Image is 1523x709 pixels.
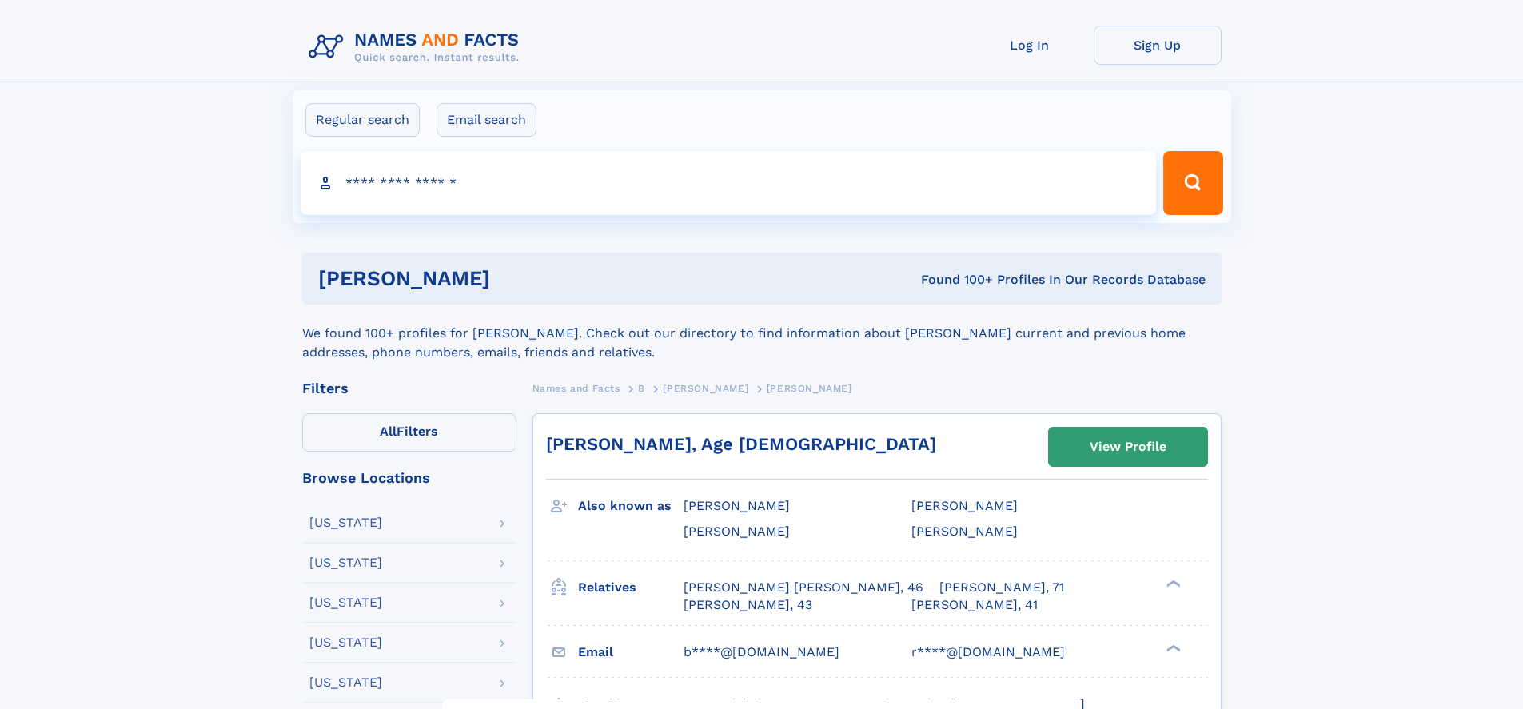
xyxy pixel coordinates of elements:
[911,498,1018,513] span: [PERSON_NAME]
[684,596,812,614] a: [PERSON_NAME], 43
[309,516,382,529] div: [US_STATE]
[309,676,382,689] div: [US_STATE]
[578,639,684,666] h3: Email
[767,383,852,394] span: [PERSON_NAME]
[578,574,684,601] h3: Relatives
[380,424,397,439] span: All
[1094,26,1222,65] a: Sign Up
[305,103,420,137] label: Regular search
[1162,578,1182,588] div: ❯
[1049,428,1207,466] a: View Profile
[437,103,536,137] label: Email search
[684,524,790,539] span: [PERSON_NAME]
[301,151,1157,215] input: search input
[302,305,1222,362] div: We found 100+ profiles for [PERSON_NAME]. Check out our directory to find information about [PERS...
[663,378,748,398] a: [PERSON_NAME]
[302,381,516,396] div: Filters
[638,383,645,394] span: B
[638,378,645,398] a: B
[684,579,923,596] a: [PERSON_NAME] [PERSON_NAME], 46
[911,524,1018,539] span: [PERSON_NAME]
[309,596,382,609] div: [US_STATE]
[663,383,748,394] span: [PERSON_NAME]
[684,498,790,513] span: [PERSON_NAME]
[302,471,516,485] div: Browse Locations
[1090,428,1166,465] div: View Profile
[318,269,706,289] h1: [PERSON_NAME]
[1163,151,1222,215] button: Search Button
[966,26,1094,65] a: Log In
[302,26,532,69] img: Logo Names and Facts
[532,378,620,398] a: Names and Facts
[939,579,1064,596] a: [PERSON_NAME], 71
[911,596,1038,614] a: [PERSON_NAME], 41
[705,271,1206,289] div: Found 100+ Profiles In Our Records Database
[309,636,382,649] div: [US_STATE]
[1162,643,1182,653] div: ❯
[302,413,516,452] label: Filters
[578,492,684,520] h3: Also known as
[309,556,382,569] div: [US_STATE]
[546,434,936,454] a: [PERSON_NAME], Age [DEMOGRAPHIC_DATA]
